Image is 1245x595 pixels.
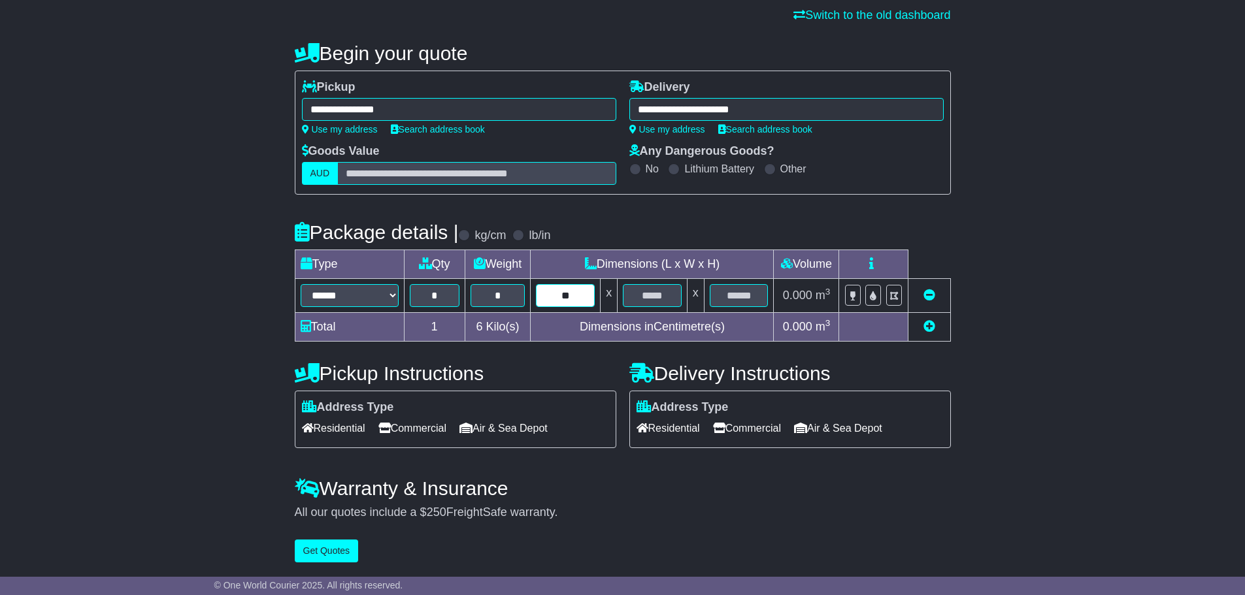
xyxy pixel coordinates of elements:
span: Air & Sea Depot [794,418,882,438]
label: Delivery [629,80,690,95]
td: x [687,279,704,313]
td: Qty [404,250,465,279]
td: Volume [774,250,839,279]
label: Other [780,163,806,175]
label: Lithium Battery [684,163,754,175]
td: Dimensions (L x W x H) [531,250,774,279]
a: Add new item [923,320,935,333]
td: x [601,279,618,313]
a: Search address book [718,124,812,135]
td: Weight [465,250,531,279]
a: Search address book [391,124,485,135]
a: Switch to the old dashboard [793,8,950,22]
a: Use my address [629,124,705,135]
span: 250 [427,506,446,519]
div: All our quotes include a $ FreightSafe warranty. [295,506,951,520]
label: Any Dangerous Goods? [629,144,774,159]
h4: Delivery Instructions [629,362,951,384]
label: kg/cm [474,229,506,243]
label: lb/in [529,229,550,243]
label: Goods Value [302,144,380,159]
label: No [646,163,659,175]
sup: 3 [825,287,831,297]
td: Type [295,250,404,279]
h4: Warranty & Insurance [295,477,951,499]
label: AUD [302,162,339,185]
span: © One World Courier 2025. All rights reserved. [214,580,403,590]
span: Residential [637,418,700,438]
h4: Pickup Instructions [295,362,616,384]
h4: Begin your quote [295,42,951,64]
span: Air & Sea Depot [459,418,548,438]
h4: Package details | [295,221,459,243]
td: Kilo(s) [465,313,531,342]
span: 0.000 [783,320,812,333]
label: Pickup [302,80,356,95]
label: Address Type [637,400,729,415]
span: m [816,289,831,302]
button: Get Quotes [295,539,359,562]
span: 6 [476,320,482,333]
sup: 3 [825,318,831,328]
span: Commercial [378,418,446,438]
td: 1 [404,313,465,342]
a: Remove this item [923,289,935,302]
span: 0.000 [783,289,812,302]
label: Address Type [302,400,394,415]
a: Use my address [302,124,378,135]
td: Total [295,313,404,342]
span: Residential [302,418,365,438]
td: Dimensions in Centimetre(s) [531,313,774,342]
span: m [816,320,831,333]
span: Commercial [713,418,781,438]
